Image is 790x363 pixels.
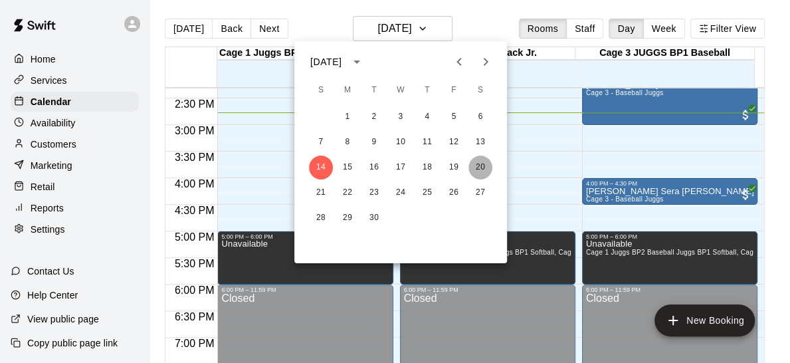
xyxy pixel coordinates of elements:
[389,181,413,205] button: 24
[346,51,368,73] button: calendar view is open, switch to year view
[362,206,386,230] button: 30
[336,206,359,230] button: 29
[309,77,333,104] span: Sunday
[389,130,413,154] button: 10
[310,55,342,69] div: [DATE]
[362,130,386,154] button: 9
[389,156,413,180] button: 17
[442,181,466,205] button: 26
[309,156,333,180] button: 14
[468,181,492,205] button: 27
[336,156,359,180] button: 15
[336,105,359,129] button: 1
[336,130,359,154] button: 8
[336,77,359,104] span: Monday
[362,105,386,129] button: 2
[468,130,492,154] button: 13
[415,130,439,154] button: 11
[389,105,413,129] button: 3
[415,77,439,104] span: Thursday
[442,130,466,154] button: 12
[415,105,439,129] button: 4
[442,156,466,180] button: 19
[362,156,386,180] button: 16
[446,49,472,75] button: Previous month
[468,77,492,104] span: Saturday
[336,181,359,205] button: 22
[468,105,492,129] button: 6
[309,130,333,154] button: 7
[442,105,466,129] button: 5
[309,206,333,230] button: 28
[415,181,439,205] button: 25
[362,77,386,104] span: Tuesday
[472,49,499,75] button: Next month
[442,77,466,104] span: Friday
[362,181,386,205] button: 23
[468,156,492,180] button: 20
[415,156,439,180] button: 18
[389,77,413,104] span: Wednesday
[309,181,333,205] button: 21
